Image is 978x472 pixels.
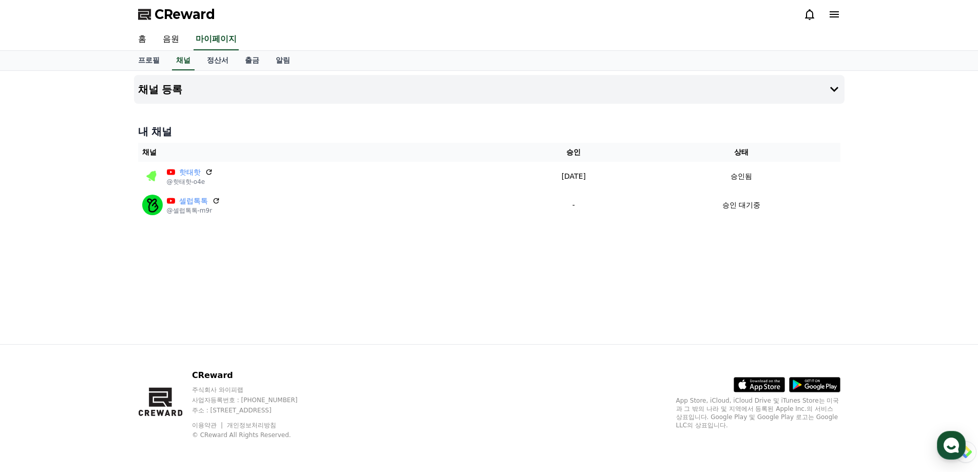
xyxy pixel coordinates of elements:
p: 사업자등록번호 : [PHONE_NUMBER] [192,396,317,404]
a: 핫태핫 [179,167,201,178]
a: 마이페이지 [194,29,239,50]
p: 승인 대기중 [722,200,760,211]
a: 홈 [130,29,155,50]
a: 정산서 [199,51,237,70]
th: 상태 [643,143,840,162]
p: @셀럽톡톡-m9r [167,206,220,215]
img: 핫태핫 [142,166,163,186]
h4: 내 채널 [138,124,840,139]
th: 채널 [138,143,505,162]
p: App Store, iCloud, iCloud Drive 및 iTunes Store는 미국과 그 밖의 나라 및 지역에서 등록된 Apple Inc.의 서비스 상표입니다. Goo... [676,397,840,429]
p: @핫태핫-o4e [167,178,213,186]
button: 채널 등록 [134,75,845,104]
a: 프로필 [130,51,168,70]
a: 셀럽톡톡 [179,196,208,206]
p: CReward [192,369,317,382]
p: [DATE] [509,171,639,182]
a: 출금 [237,51,267,70]
p: © CReward All Rights Reserved. [192,431,317,439]
th: 승인 [505,143,643,162]
span: CReward [155,6,215,23]
p: 주식회사 와이피랩 [192,386,317,394]
h4: 채널 등록 [138,84,183,95]
a: 알림 [267,51,298,70]
a: 개인정보처리방침 [227,422,276,429]
p: 승인됨 [731,171,752,182]
a: 음원 [155,29,187,50]
img: 셀럽톡톡 [142,195,163,215]
a: 이용약관 [192,422,224,429]
p: 주소 : [STREET_ADDRESS] [192,406,317,414]
a: CReward [138,6,215,23]
a: 채널 [172,51,195,70]
p: - [509,200,639,211]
